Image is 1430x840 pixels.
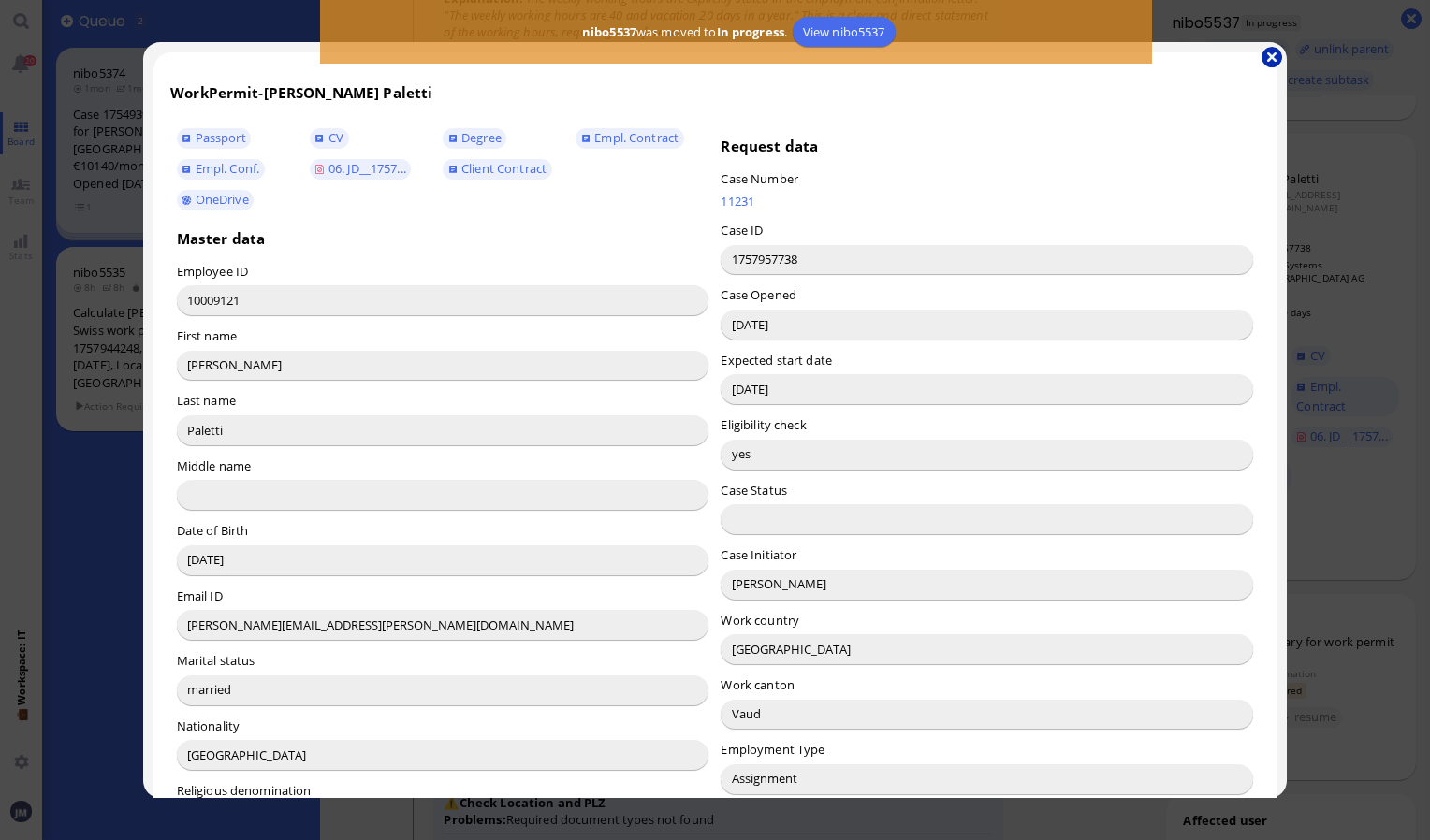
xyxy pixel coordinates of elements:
[461,129,502,146] span: Degree
[196,129,246,146] span: Passport
[576,23,792,40] span: was moved to .
[177,587,223,604] label: Email ID
[177,717,240,734] label: Nationality
[170,83,258,102] span: WorkPermit
[721,193,1048,210] a: 11231
[264,83,380,102] span: [PERSON_NAME]
[721,741,824,758] label: Employment Type
[582,23,636,40] b: nibo5537
[328,160,406,177] span: 06. JD__1757...
[177,263,248,280] label: Employee ID
[793,17,896,47] a: View nibo5537
[461,160,547,177] span: Client Contract
[177,128,252,149] a: Passport
[177,159,265,180] a: Empl. Conf.
[443,159,552,180] a: Client Contract
[721,416,806,433] label: Eligibility check
[721,546,796,563] label: Case Initiator
[717,23,784,40] b: In progress
[177,782,312,799] label: Religious denomination
[177,327,237,344] label: First name
[177,190,255,210] a: OneDrive
[170,83,1260,102] h3: -
[443,128,506,149] a: Degree
[177,392,236,409] label: Last name
[721,170,797,187] label: Case Number
[328,129,343,146] span: CV
[721,137,1253,155] h3: Request data
[721,676,794,693] label: Work canton
[721,352,831,369] label: Expected start date
[310,128,349,149] a: CV
[576,128,683,149] a: Empl. Contract
[177,522,249,539] label: Date of Birth
[177,457,251,474] label: Middle name
[594,129,679,146] span: Empl. Contract
[196,160,259,177] span: Empl. Conf.
[177,229,709,248] h3: Master data
[721,222,763,239] label: Case ID
[721,286,795,303] label: Case Opened
[721,482,786,499] label: Case Status
[310,159,412,180] a: 06. JD__1757...
[177,652,255,669] label: Marital status
[721,612,799,629] label: Work country
[383,83,432,102] span: Paletti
